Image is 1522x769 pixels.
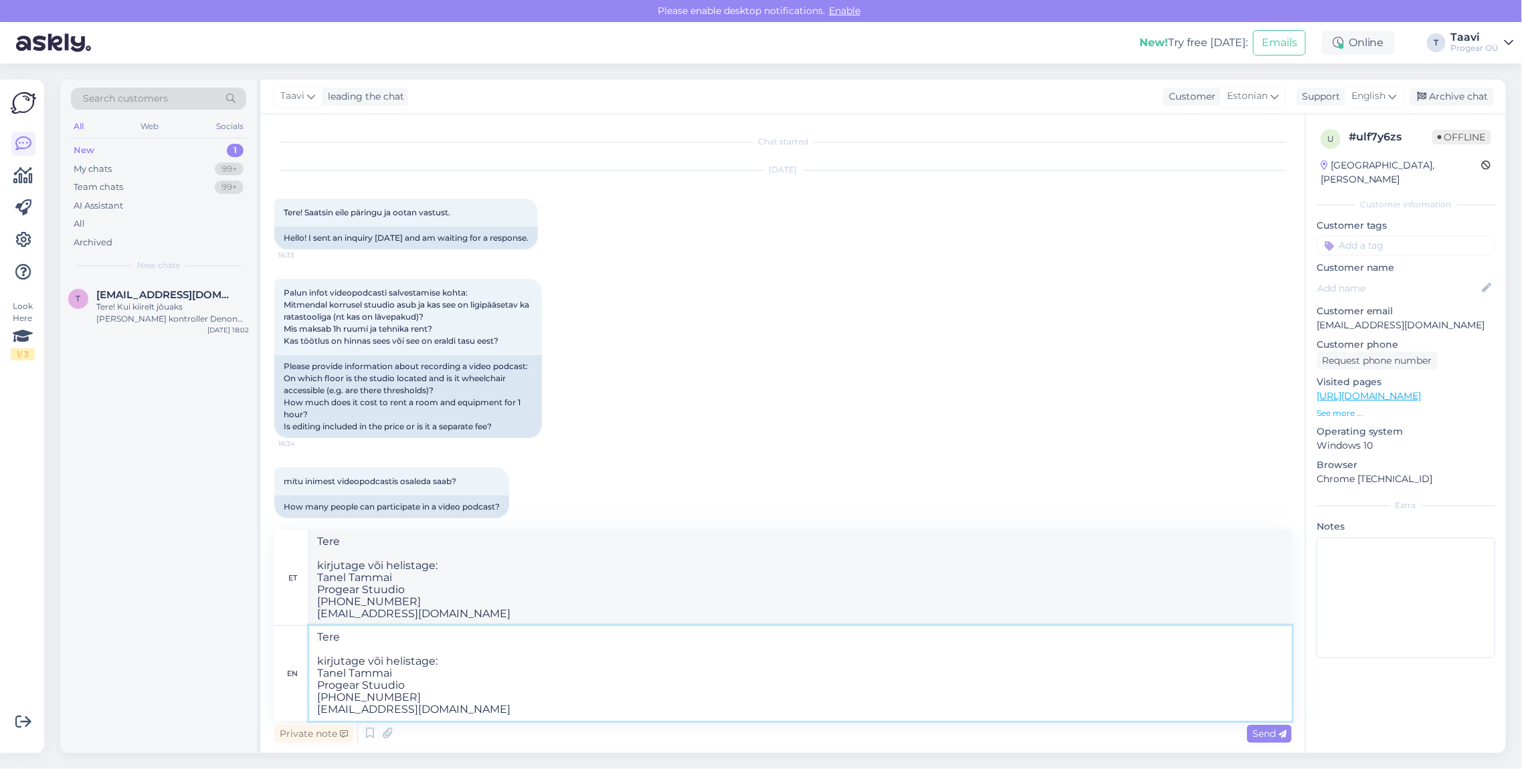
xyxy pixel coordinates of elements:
[274,164,1292,176] div: [DATE]
[1451,32,1514,53] a: TaaviProgear OÜ
[71,118,86,135] div: All
[227,144,244,157] div: 1
[1317,219,1495,233] p: Customer tags
[1317,520,1495,534] p: Notes
[1427,33,1446,52] div: T
[74,144,94,157] div: New
[1252,728,1287,740] span: Send
[1317,439,1495,453] p: Windows 10
[1322,31,1395,55] div: Online
[11,90,36,116] img: Askly Logo
[1139,36,1168,49] b: New!
[74,181,123,194] div: Team chats
[213,118,246,135] div: Socials
[278,250,328,260] span: 16:33
[1139,35,1248,51] div: Try free [DATE]:
[1317,407,1495,419] p: See more ...
[1317,318,1495,332] p: [EMAIL_ADDRESS][DOMAIN_NAME]
[74,236,112,249] div: Archived
[1297,90,1340,104] div: Support
[1321,158,1482,187] div: [GEOGRAPHIC_DATA], [PERSON_NAME]
[215,181,244,194] div: 99+
[83,92,168,106] span: Search customers
[1317,261,1495,275] p: Customer name
[288,662,298,685] div: en
[1317,458,1495,472] p: Browser
[96,301,249,325] div: Tere! Kui kiirelt jõuaks [PERSON_NAME] kontroller Denon SC LIVE 4?
[284,288,531,346] span: Palun infot videopodcasti salvestamise kohta: Mitmendal korrusel stuudio asub ja kas see on ligip...
[207,325,249,335] div: [DATE] 18:02
[274,496,509,518] div: How many people can participate in a video podcast?
[1349,129,1432,145] div: # ulf7y6zs
[1317,281,1480,296] input: Add name
[1317,472,1495,486] p: Chrome [TECHNICAL_ID]
[74,217,85,231] div: All
[137,259,180,271] span: New chats
[1317,199,1495,211] div: Customer information
[1432,130,1491,144] span: Offline
[74,162,112,176] div: My chats
[76,294,81,304] span: t
[825,5,864,17] span: Enable
[284,476,456,486] span: mitu inimest videopodcastis osaleda saab?
[138,118,162,135] div: Web
[288,566,297,589] div: et
[1317,500,1495,512] div: Extra
[1451,43,1499,53] div: Progear OÜ
[1317,338,1495,352] p: Customer phone
[1317,425,1495,439] p: Operating system
[274,355,542,438] div: Please provide information about recording a video podcast: On which floor is the studio located ...
[1317,235,1495,255] input: Add a tag
[274,227,538,249] div: Hello! I sent an inquiry [DATE] and am waiting for a response.
[96,289,235,301] span: thomashallik@gmail.com
[278,439,328,449] span: 16:34
[1327,134,1334,144] span: u
[1410,88,1494,106] div: Archive chat
[1317,304,1495,318] p: Customer email
[1317,390,1422,402] a: [URL][DOMAIN_NAME]
[11,300,35,360] div: Look Here
[309,530,1292,625] textarea: Tere kirjutage või helistage: Tanel Tammai Progear Stuudio [PHONE_NUMBER] [EMAIL_ADDRESS][DOMAIN_...
[280,89,304,104] span: Taavi
[274,136,1292,148] div: Chat started
[1451,32,1499,43] div: Taavi
[284,207,450,217] span: Tere! Saatsin eile päringu ja ootan vastust.
[215,162,244,176] div: 99+
[11,348,35,360] div: 1 / 3
[274,725,353,743] div: Private note
[1317,375,1495,389] p: Visited pages
[322,90,404,104] div: leading the chat
[1253,30,1306,56] button: Emails
[1317,352,1438,370] div: Request phone number
[1163,90,1216,104] div: Customer
[1227,89,1268,104] span: Estonian
[74,199,123,213] div: AI Assistant
[1351,89,1386,104] span: English
[309,626,1292,721] textarea: Tere kirjutage või helistage: Tanel Tammai Progear Stuudio [PHONE_NUMBER] [EMAIL_ADDRESS][DOMAIN_...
